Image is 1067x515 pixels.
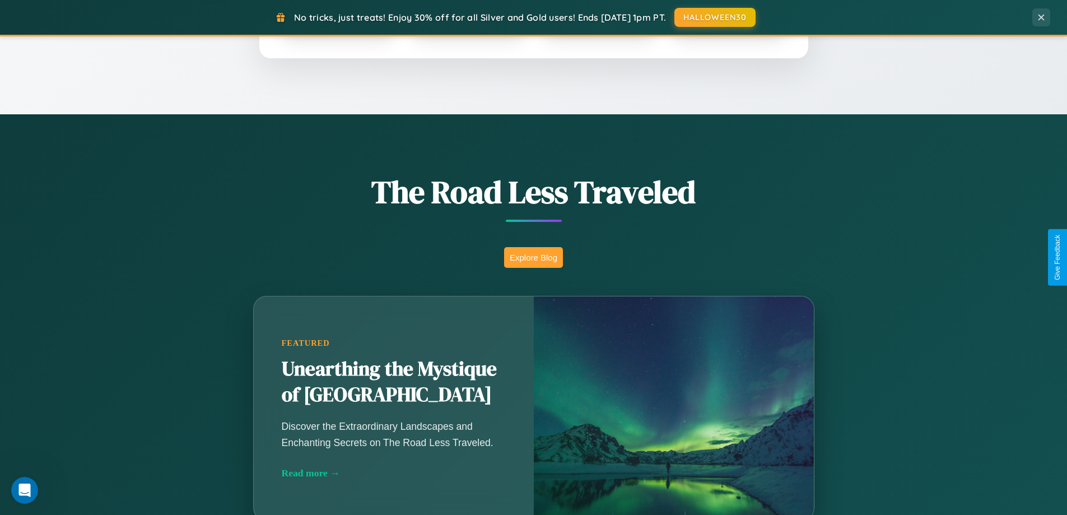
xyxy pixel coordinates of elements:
div: Give Feedback [1054,235,1061,280]
button: HALLOWEEN30 [674,8,756,27]
button: Explore Blog [504,247,563,268]
span: No tricks, just treats! Enjoy 30% off for all Silver and Gold users! Ends [DATE] 1pm PT. [294,12,666,23]
h2: Unearthing the Mystique of [GEOGRAPHIC_DATA] [282,356,506,408]
p: Discover the Extraordinary Landscapes and Enchanting Secrets on The Road Less Traveled. [282,419,506,450]
div: Read more → [282,467,506,479]
div: Featured [282,338,506,348]
h1: The Road Less Traveled [198,170,870,214]
iframe: Intercom live chat [11,477,38,504]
